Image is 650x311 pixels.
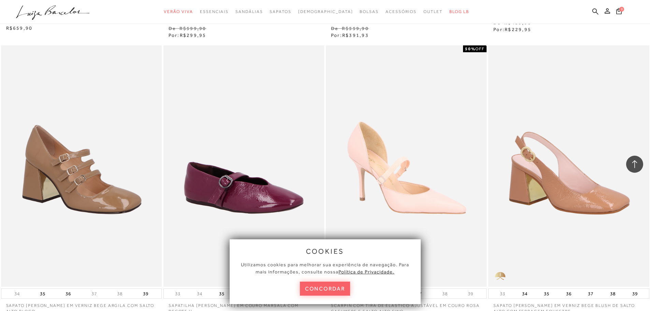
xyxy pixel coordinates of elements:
[327,46,486,286] a: SCARPIN COM TIRA DE ELÁSTICO AJUSTÁVEL EM COURO ROSA CASHMERE E SALTO ALTO FINO SCARPIN COM TIRA ...
[449,5,469,18] a: BLOG LB
[440,291,450,297] button: 38
[164,5,193,18] a: categoryNavScreenReaderText
[6,25,33,31] span: R$659,90
[173,291,183,297] button: 33
[169,26,176,31] small: De
[386,9,417,14] span: Acessórios
[498,291,507,297] button: 33
[63,289,73,298] button: 36
[235,5,263,18] a: categoryNavScreenReaderText
[306,248,344,255] span: cookies
[217,289,227,298] button: 35
[586,289,595,298] button: 37
[423,9,443,14] span: Outlet
[338,269,394,274] a: Política de Privacidade.
[542,289,551,298] button: 35
[493,27,531,32] span: Por:
[141,289,150,298] button: 39
[488,266,512,287] img: golden_caliandra_v6.png
[2,46,161,286] a: SAPATO MARY JANE EM VERNIZ BEGE ARGILA COM SALTO ALTO BLOCO SAPATO MARY JANE EM VERNIZ BEGE ARGIL...
[520,289,530,298] button: 34
[465,46,476,51] strong: 50%
[342,26,369,31] small: R$559,90
[89,291,99,297] button: 37
[270,5,291,18] a: categoryNavScreenReaderText
[493,20,501,25] small: De
[180,32,206,38] span: R$299,95
[300,282,350,296] button: concordar
[619,7,624,12] span: 0
[169,32,206,38] span: Por:
[200,9,229,14] span: Essenciais
[12,291,22,297] button: 34
[386,5,417,18] a: categoryNavScreenReaderText
[489,45,649,287] img: SAPATO MARY JANE EM VERNIZ BEGE BLUSH DE SALTO ALTO COM FERRAGEM EQUESTRE
[298,5,353,18] a: noSubCategoriesText
[608,289,618,298] button: 38
[360,5,379,18] a: categoryNavScreenReaderText
[195,291,204,297] button: 34
[466,291,475,297] button: 39
[38,289,47,298] button: 35
[505,27,531,32] span: R$229,95
[614,8,624,17] button: 0
[164,46,323,286] a: SAPATILHA MARY JANE EM COURO MARSALA COM DECOTE V SAPATILHA MARY JANE EM COURO MARSALA COM DECOTE V
[235,9,263,14] span: Sandálias
[164,46,323,286] img: SAPATILHA MARY JANE EM COURO MARSALA COM DECOTE V
[564,289,574,298] button: 36
[241,262,409,274] span: Utilizamos cookies para melhorar sua experiência de navegação. Para mais informações, consulte nossa
[423,5,443,18] a: categoryNavScreenReaderText
[475,46,485,51] span: OFF
[331,26,338,31] small: De
[115,291,125,297] button: 38
[270,9,291,14] span: Sapatos
[200,5,229,18] a: categoryNavScreenReaderText
[179,26,206,31] small: R$599,90
[504,20,531,25] small: R$459,90
[489,46,648,286] a: SAPATO MARY JANE EM VERNIZ BEGE BLUSH DE SALTO ALTO COM FERRAGEM EQUESTRE
[298,9,353,14] span: [DEMOGRAPHIC_DATA]
[2,46,161,286] img: SAPATO MARY JANE EM VERNIZ BEGE ARGILA COM SALTO ALTO BLOCO
[331,32,369,38] span: Por:
[360,9,379,14] span: Bolsas
[342,32,369,38] span: R$391,93
[630,289,640,298] button: 39
[449,9,469,14] span: BLOG LB
[164,9,193,14] span: Verão Viva
[327,46,486,286] img: SCARPIN COM TIRA DE ELÁSTICO AJUSTÁVEL EM COURO ROSA CASHMERE E SALTO ALTO FINO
